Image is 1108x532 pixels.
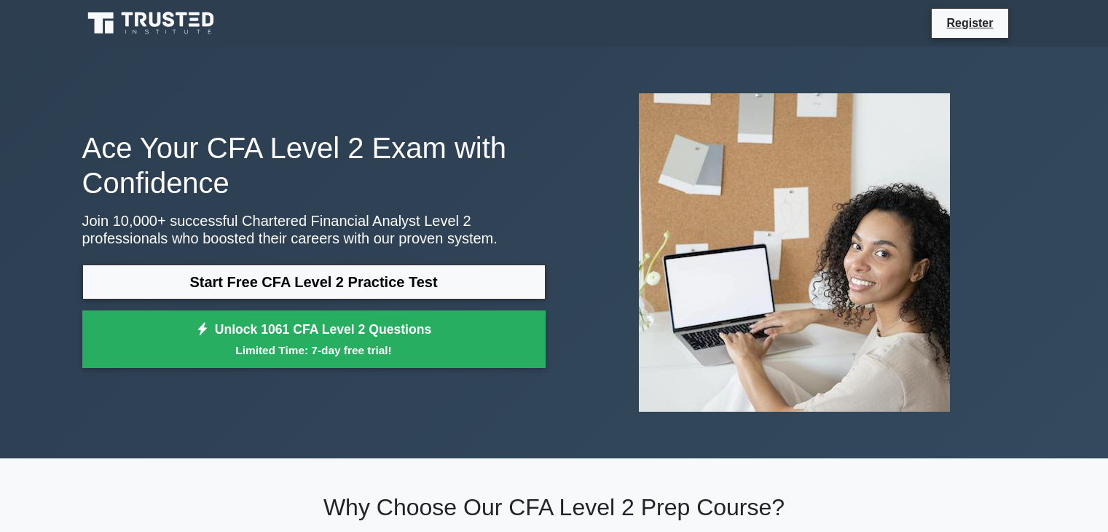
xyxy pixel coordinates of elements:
h2: Why Choose Our CFA Level 2 Prep Course? [82,493,1026,521]
h1: Ace Your CFA Level 2 Exam with Confidence [82,130,546,200]
small: Limited Time: 7-day free trial! [101,342,527,359]
p: Join 10,000+ successful Chartered Financial Analyst Level 2 professionals who boosted their caree... [82,212,546,247]
a: Unlock 1061 CFA Level 2 QuestionsLimited Time: 7-day free trial! [82,310,546,369]
a: Start Free CFA Level 2 Practice Test [82,265,546,300]
a: Register [938,14,1002,32]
